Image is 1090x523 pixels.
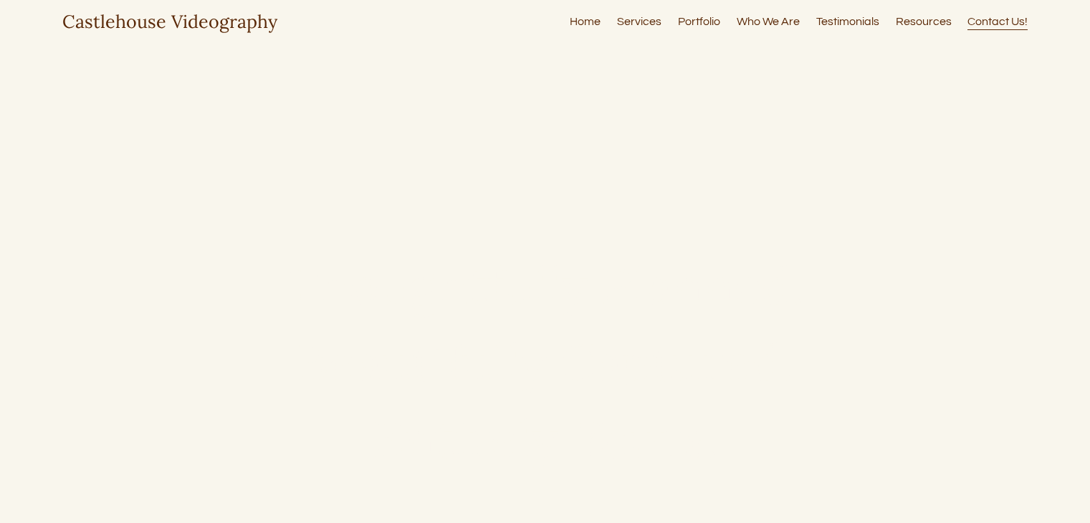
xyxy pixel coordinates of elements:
[896,12,952,32] a: Resources
[967,12,1028,32] a: Contact Us!
[617,12,661,32] a: Services
[816,12,879,32] a: Testimonials
[265,412,826,466] h1: Entirely Yours.
[737,12,800,32] a: Who We Are
[678,12,720,32] a: Portfolio
[62,10,277,33] a: Castlehouse Videography
[570,12,601,32] a: Home
[265,335,826,389] h1: Beautifully Captured.
[265,259,826,312] h1: Thoughtfully Planned.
